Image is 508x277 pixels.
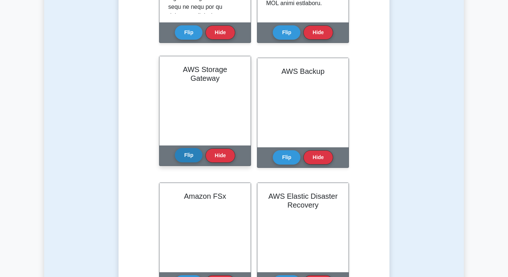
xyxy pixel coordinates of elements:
[205,25,235,40] button: Hide
[168,192,242,201] h2: Amazon FSx
[303,25,333,40] button: Hide
[303,150,333,165] button: Hide
[168,65,242,83] h2: AWS Storage Gateway
[266,67,340,76] h2: AWS Backup
[266,192,340,209] h2: AWS Elastic Disaster Recovery
[273,150,300,165] button: Flip
[205,148,235,163] button: Hide
[175,25,202,40] button: Flip
[175,148,202,162] button: Flip
[273,25,300,40] button: Flip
